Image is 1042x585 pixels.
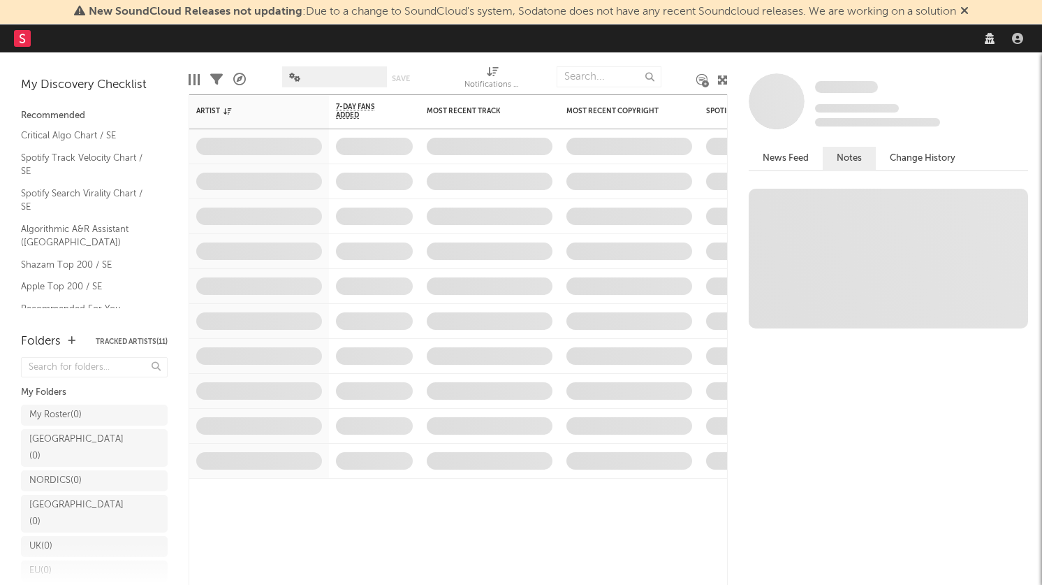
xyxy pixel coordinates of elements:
[706,107,811,115] div: Spotify Monthly Listeners
[21,429,168,467] a: [GEOGRAPHIC_DATA](0)
[21,77,168,94] div: My Discovery Checklist
[815,80,878,94] a: Some Artist
[21,150,154,179] a: Spotify Track Velocity Chart / SE
[21,301,154,317] a: Recommended For You
[21,222,154,250] a: Algorithmic A&R Assistant ([GEOGRAPHIC_DATA])
[96,338,168,345] button: Tracked Artists(11)
[21,186,154,215] a: Spotify Search Virality Chart / SE
[233,59,246,100] div: A&R Pipeline
[557,66,661,87] input: Search...
[29,472,82,489] div: NORDICS ( 0 )
[464,59,520,100] div: Notifications (Artist)
[21,470,168,491] a: NORDICS(0)
[29,497,128,530] div: [GEOGRAPHIC_DATA] ( 0 )
[21,536,168,557] a: UK(0)
[815,81,878,93] span: Some Artist
[336,103,392,120] span: 7-Day Fans Added
[29,407,82,424] div: My Roster ( 0 )
[823,147,876,170] button: Notes
[210,59,223,100] div: Filters
[21,561,168,582] a: EU(0)
[21,333,61,350] div: Folders
[196,107,301,115] div: Artist
[427,107,531,115] div: Most Recent Track
[464,77,520,94] div: Notifications (Artist)
[21,357,168,377] input: Search for folders...
[392,75,410,82] button: Save
[21,495,168,533] a: [GEOGRAPHIC_DATA](0)
[21,108,168,124] div: Recommended
[960,6,969,17] span: Dismiss
[89,6,956,17] span: : Due to a change to SoundCloud's system, Sodatone does not have any recent Soundcloud releases. ...
[29,538,52,555] div: UK ( 0 )
[189,59,200,100] div: Edit Columns
[21,279,154,294] a: Apple Top 200 / SE
[21,128,154,143] a: Critical Algo Chart / SE
[815,104,899,113] span: Tracking Since: [DATE]
[21,384,168,401] div: My Folders
[21,257,154,273] a: Shazam Top 200 / SE
[89,6,302,17] span: New SoundCloud Releases not updating
[876,147,969,170] button: Change History
[566,107,671,115] div: Most Recent Copyright
[29,431,128,465] div: [GEOGRAPHIC_DATA] ( 0 )
[749,147,823,170] button: News Feed
[21,405,168,426] a: My Roster(0)
[815,118,940,127] span: 0 fans last week
[29,563,52,579] div: EU ( 0 )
